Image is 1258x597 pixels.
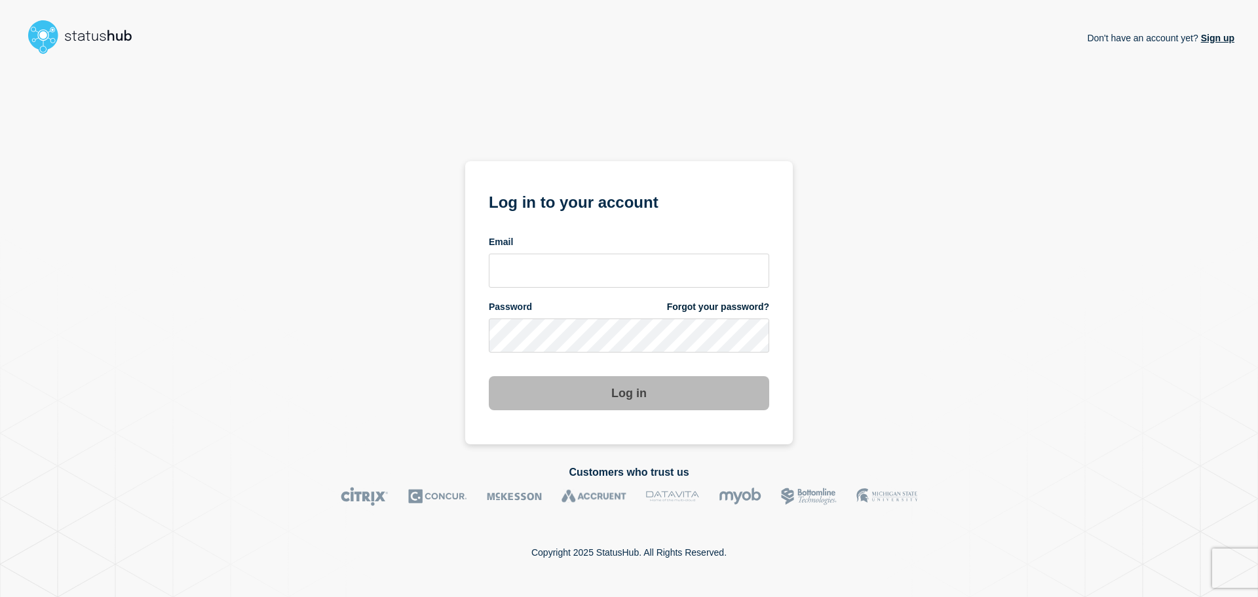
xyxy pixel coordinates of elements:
[341,487,389,506] img: Citrix logo
[24,16,148,58] img: StatusHub logo
[856,487,917,506] img: MSU logo
[1198,33,1234,43] a: Sign up
[667,301,769,313] a: Forgot your password?
[781,487,837,506] img: Bottomline logo
[489,301,532,313] span: Password
[24,467,1234,478] h2: Customers who trust us
[1087,22,1234,54] p: Don't have an account yet?
[531,547,727,558] p: Copyright 2025 StatusHub. All Rights Reserved.
[646,487,699,506] img: DataVita logo
[489,236,513,248] span: Email
[489,189,769,213] h1: Log in to your account
[489,376,769,410] button: Log in
[487,487,542,506] img: McKesson logo
[489,254,769,288] input: email input
[562,487,626,506] img: Accruent logo
[489,318,769,353] input: password input
[408,487,467,506] img: Concur logo
[719,487,761,506] img: myob logo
